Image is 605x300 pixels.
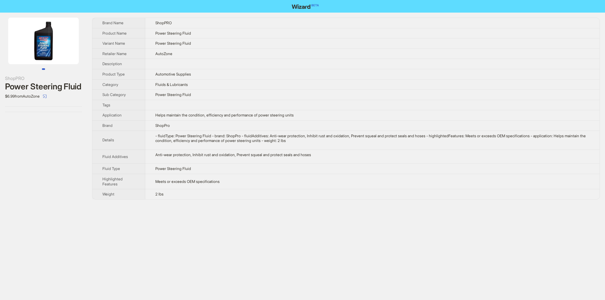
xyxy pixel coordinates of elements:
span: Tags [102,103,110,107]
span: Power Steering Fluid [155,92,191,97]
span: ShopPro [155,123,170,128]
span: Brand Name [102,20,124,25]
div: - fluidType: Power Steering Fluid - brand: ShopPro - fluidAdditives: Anti-wear protection, Inhibi... [155,133,590,143]
span: Fluid Type [102,166,120,171]
div: ShopPRO [5,75,82,82]
span: Power Steering Fluid [155,41,191,46]
span: Fluids & Lubricants [155,82,188,87]
button: Go to slide 1 [42,68,45,70]
div: Anti-wear protection, Inhibit rust and oxidation, Prevent squeal and protect seals and hoses [155,152,590,157]
img: Power Steering Fluid Power Steering Fluid image 1 [8,18,79,64]
span: Application [102,113,122,117]
span: select [43,94,47,98]
span: Brand [102,123,112,128]
span: Helps maintain the condition, efficiency and performance of power steering units [155,113,294,117]
span: Product Name [102,31,127,36]
span: Description [102,61,122,66]
span: ShopPRO [155,20,172,25]
span: Category [102,82,118,87]
span: Highlighted Features [102,177,123,186]
span: Details [102,138,114,142]
span: Product Type [102,72,125,76]
span: Power Steering Fluid [155,166,191,171]
span: Automotive Supplies [155,72,191,76]
span: Power Steering Fluid [155,31,191,36]
span: 2 lbs [155,192,164,196]
span: AutoZone [155,51,172,56]
span: Weight [102,192,114,196]
span: Sub Category [102,92,126,97]
span: Fluid Additives [102,154,128,159]
span: Variant Name [102,41,125,46]
span: Meets or exceeds OEM specifications [155,179,220,184]
div: $6.99 from AutoZone [5,91,82,101]
div: Power Steering Fluid [5,82,82,91]
span: Retailer Name [102,51,127,56]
